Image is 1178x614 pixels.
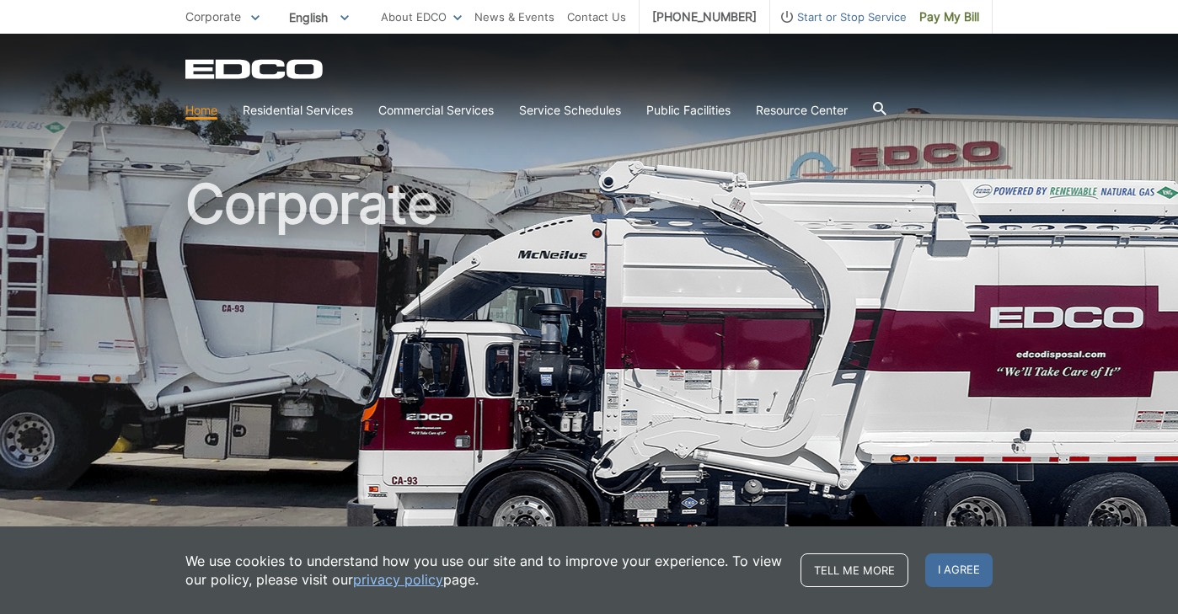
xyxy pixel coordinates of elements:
a: EDCD logo. Return to the homepage. [185,59,325,79]
span: English [276,3,361,31]
a: Service Schedules [519,101,621,120]
a: Tell me more [801,553,908,587]
a: Resource Center [756,101,848,120]
a: Home [185,101,217,120]
a: Contact Us [567,8,626,26]
a: News & Events [474,8,554,26]
a: About EDCO [381,8,462,26]
h1: Corporate [185,177,993,547]
a: Public Facilities [646,101,731,120]
a: Commercial Services [378,101,494,120]
span: I agree [925,553,993,587]
p: We use cookies to understand how you use our site and to improve your experience. To view our pol... [185,552,784,589]
a: Residential Services [243,101,353,120]
span: Pay My Bill [919,8,979,26]
a: privacy policy [353,570,443,589]
span: Corporate [185,9,241,24]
